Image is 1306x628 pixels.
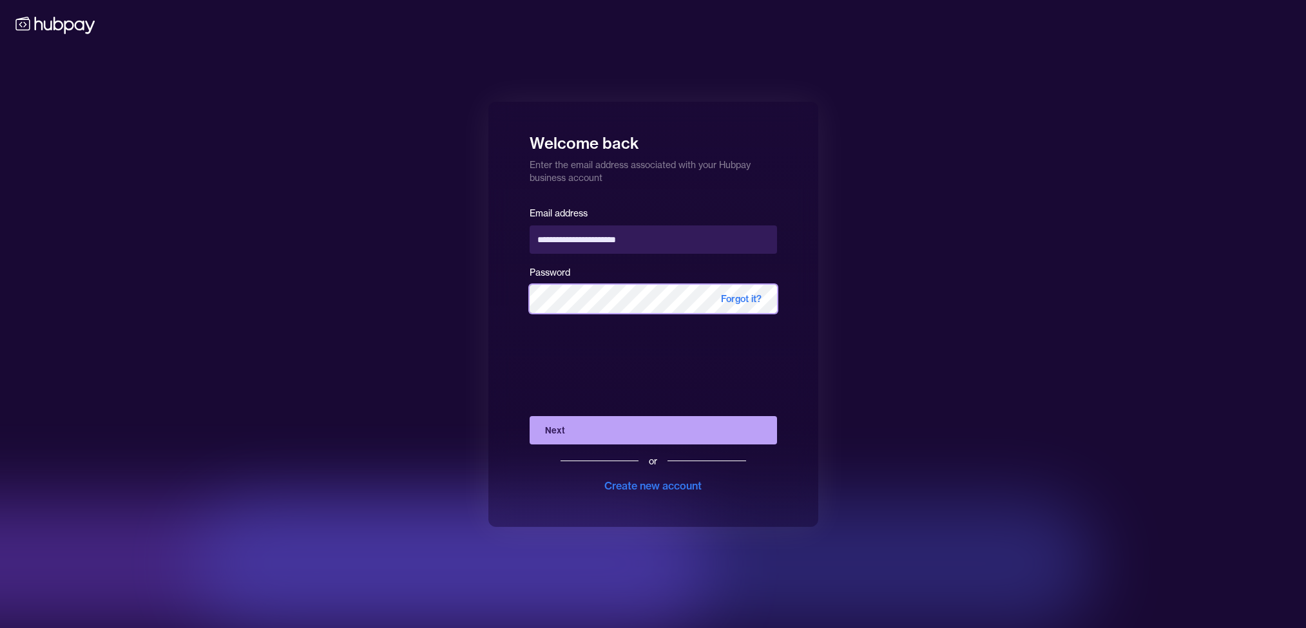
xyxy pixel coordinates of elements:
span: Forgot it? [706,285,777,313]
label: Password [530,267,570,278]
h1: Welcome back [530,125,777,153]
button: Next [530,416,777,444]
p: Enter the email address associated with your Hubpay business account [530,153,777,184]
div: Create new account [604,478,702,493]
label: Email address [530,207,588,219]
div: or [649,455,657,468]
